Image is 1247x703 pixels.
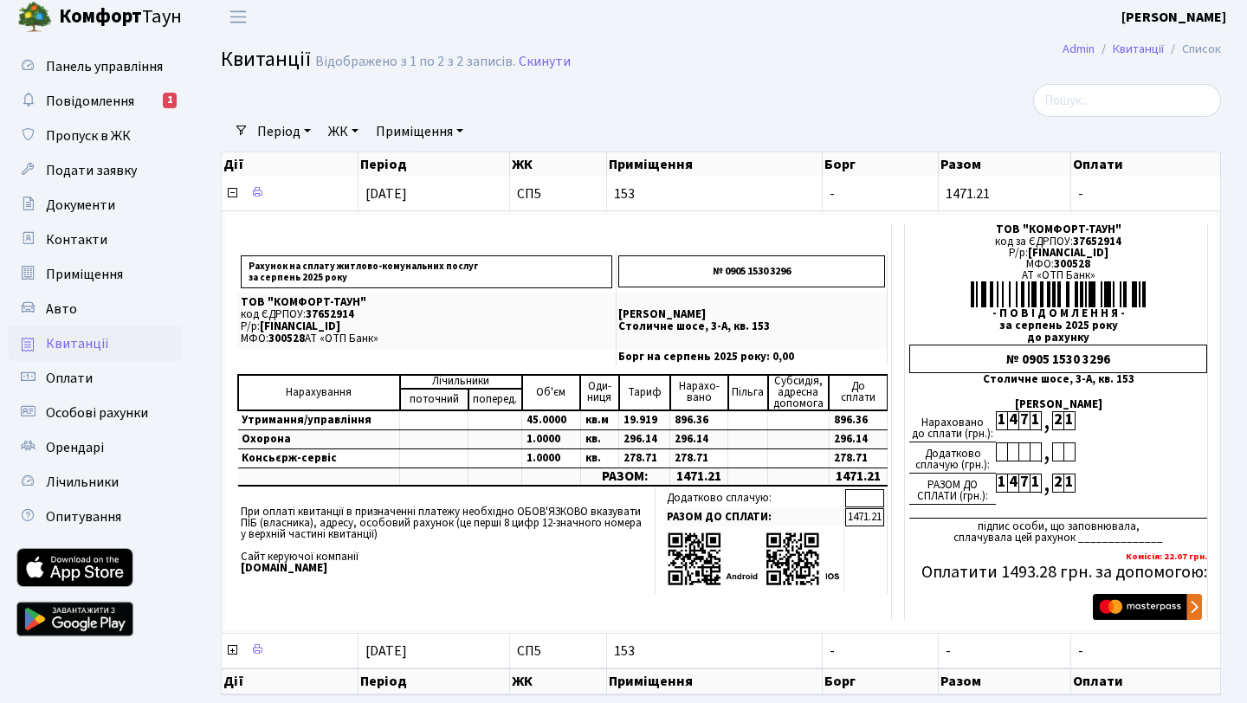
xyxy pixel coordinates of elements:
th: ЖК [510,668,607,694]
td: 1.0000 [522,429,580,448]
th: Разом [939,152,1071,177]
span: 37652914 [1073,234,1121,249]
td: Лічильники [400,375,522,389]
div: ТОВ "КОМФОРТ-ТАУН" [909,224,1207,235]
td: 1471.21 [829,468,887,486]
td: 278.71 [619,448,670,468]
span: Авто [46,300,77,319]
td: 278.71 [829,448,887,468]
div: [PERSON_NAME] [909,399,1207,410]
li: Список [1164,40,1221,59]
td: 296.14 [670,429,728,448]
span: Приміщення [46,265,123,284]
p: Борг на серпень 2025 року: 0,00 [618,351,885,363]
p: ТОВ "КОМФОРТ-ТАУН" [241,297,612,308]
button: Переключити навігацію [216,3,260,31]
td: РАЗОМ: [580,468,670,486]
a: Період [250,117,318,146]
span: [FINANCIAL_ID] [260,319,340,334]
td: 896.36 [829,410,887,430]
td: 1.0000 [522,448,580,468]
div: РАЗОМ ДО СПЛАТИ (грн.): [909,474,996,505]
td: 296.14 [619,429,670,448]
a: Квитанції [9,326,182,361]
span: - [946,642,951,661]
span: Панель управління [46,57,163,76]
div: № 0905 1530 3296 [909,345,1207,373]
p: № 0905 1530 3296 [618,255,885,287]
span: - [830,642,835,661]
div: 4 [1007,474,1018,493]
td: кв.м [580,410,619,430]
a: Приміщення [9,257,182,292]
a: Особові рахунки [9,396,182,430]
th: Приміщення [607,668,823,694]
a: Документи [9,188,182,223]
div: Нараховано до сплати (грн.): [909,411,996,442]
div: 1 [1063,474,1075,493]
th: Оплати [1071,152,1221,177]
b: Комісія: 22.07 грн. [1126,550,1207,563]
span: Квитанції [46,334,109,353]
td: Оди- ниця [580,375,619,410]
td: Об'єм [522,375,580,410]
td: Нарахування [238,375,400,410]
span: Подати заявку [46,161,137,180]
p: МФО: АТ «ОТП Банк» [241,333,612,345]
div: 1 [1030,474,1041,493]
td: кв. [580,448,619,468]
span: - [830,184,835,203]
span: Пропуск в ЖК [46,126,131,145]
th: ЖК [510,152,607,177]
a: Панель управління [9,49,182,84]
div: - П О В І Д О М Л Е Н Н Я - [909,308,1207,319]
span: Документи [46,196,115,215]
div: Додатково сплачую (грн.): [909,442,996,474]
div: АТ «ОТП Банк» [909,270,1207,281]
td: Тариф [619,375,670,410]
span: [FINANCIAL_ID] [1028,245,1108,261]
input: Пошук... [1033,84,1221,117]
span: [DATE] [365,642,407,661]
a: Опитування [9,500,182,534]
a: Приміщення [369,117,470,146]
p: Рахунок на сплату житлово-комунальних послуг за серпень 2025 року [241,255,612,288]
th: Борг [823,152,938,177]
th: Оплати [1071,668,1221,694]
td: 1471.21 [845,508,884,526]
td: Охорона [238,429,400,448]
span: Орендарі [46,438,104,457]
a: Оплати [9,361,182,396]
p: [PERSON_NAME] [618,309,885,320]
td: При оплаті квитанції в призначенні платежу необхідно ОБОВ'ЯЗКОВО вказувати ПІБ (власника), адресу... [237,487,655,593]
p: Р/р: [241,321,612,332]
span: 153 [614,644,815,658]
span: Опитування [46,507,121,526]
a: [PERSON_NAME] [1121,7,1226,28]
span: 300528 [1054,256,1090,272]
div: 1 [1030,411,1041,430]
td: поперед. [468,389,522,410]
a: Пропуск в ЖК [9,119,182,153]
div: , [1041,474,1052,493]
h5: Оплатити 1493.28 грн. за допомогою: [909,562,1207,583]
div: код за ЄДРПОУ: [909,236,1207,248]
td: Субсидія, адресна допомога [768,375,830,410]
p: код ЄДРПОУ: [241,309,612,320]
td: РАЗОМ ДО СПЛАТИ: [663,508,844,526]
span: Лічильники [46,473,119,492]
div: 2 [1052,474,1063,493]
a: Повідомлення1 [9,84,182,119]
span: Таун [59,3,182,32]
span: Особові рахунки [46,403,148,422]
td: 296.14 [829,429,887,448]
span: СП5 [517,187,599,201]
th: Борг [823,668,938,694]
div: 7 [1018,474,1030,493]
div: 4 [1007,411,1018,430]
div: 1 [1063,411,1075,430]
div: 7 [1018,411,1030,430]
a: Контакти [9,223,182,257]
th: Дії [222,152,359,177]
a: Подати заявку [9,153,182,188]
